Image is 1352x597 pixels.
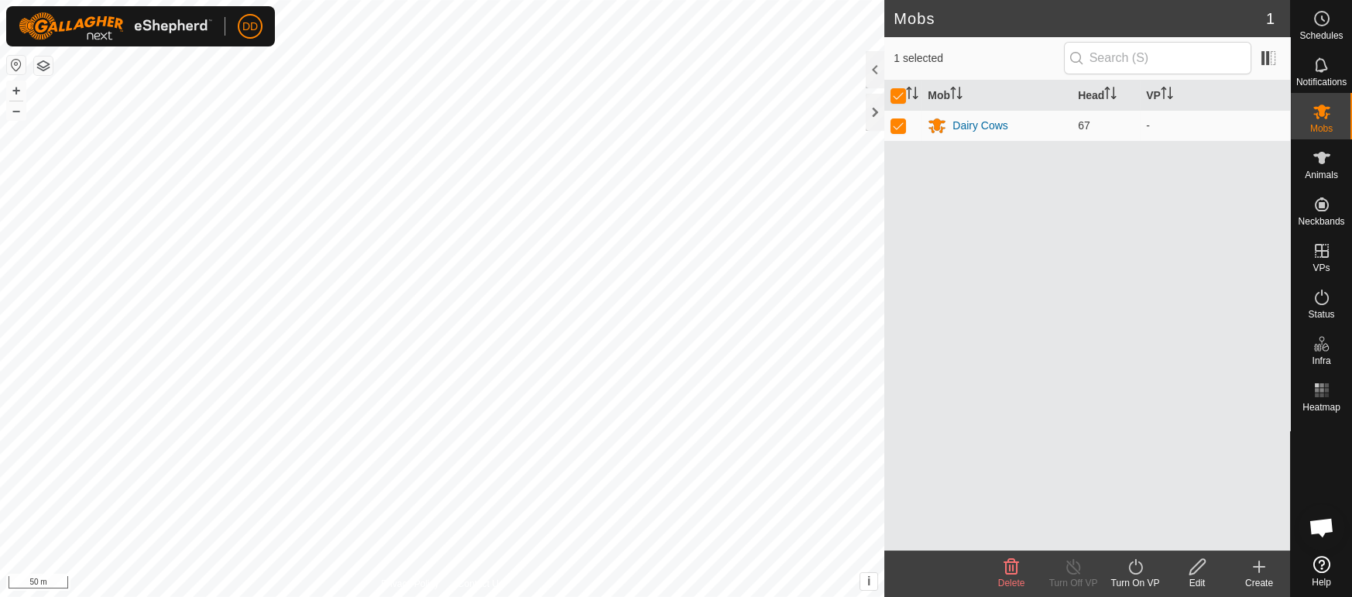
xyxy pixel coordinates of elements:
span: Delete [998,578,1025,588]
th: Mob [921,81,1072,111]
span: Schedules [1299,31,1343,40]
span: Neckbands [1298,217,1344,226]
p-sorticon: Activate to sort [1161,89,1173,101]
button: i [860,573,877,590]
input: Search (S) [1064,42,1251,74]
span: 1 selected [894,50,1063,67]
div: Create [1228,576,1290,590]
button: – [7,101,26,120]
span: Mobs [1310,124,1333,133]
th: VP [1140,81,1290,111]
img: Gallagher Logo [19,12,212,40]
span: Heatmap [1302,403,1340,412]
button: Map Layers [34,57,53,75]
div: Dairy Cows [952,118,1008,134]
a: Contact Us [458,577,503,591]
a: Help [1291,550,1352,593]
button: + [7,81,26,100]
div: Edit [1166,576,1228,590]
td: - [1140,110,1290,141]
h2: Mobs [894,9,1266,28]
span: DD [242,19,258,35]
span: 1 [1266,7,1275,30]
span: Notifications [1296,77,1347,87]
div: Turn Off VP [1042,576,1104,590]
p-sorticon: Activate to sort [950,89,963,101]
p-sorticon: Activate to sort [906,89,918,101]
a: Open chat [1299,504,1345,551]
span: 67 [1078,119,1090,132]
div: Turn On VP [1104,576,1166,590]
span: Status [1308,310,1334,319]
span: Help [1312,578,1331,587]
a: Privacy Policy [381,577,439,591]
p-sorticon: Activate to sort [1104,89,1117,101]
span: VPs [1313,263,1330,273]
button: Reset Map [7,56,26,74]
th: Head [1072,81,1140,111]
span: Infra [1312,356,1330,365]
span: Animals [1305,170,1338,180]
span: i [867,575,870,588]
